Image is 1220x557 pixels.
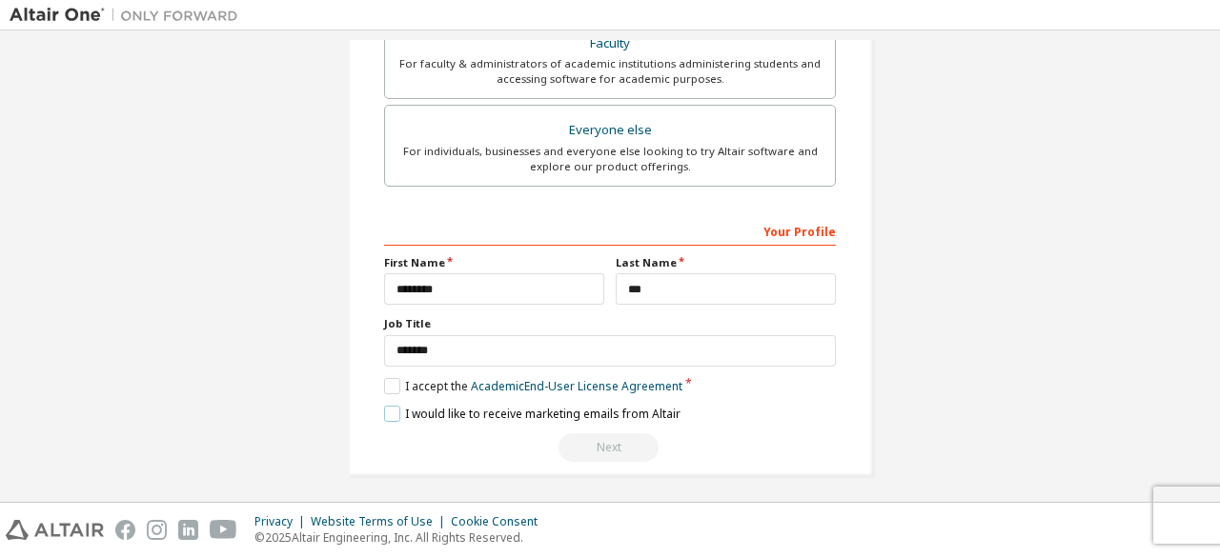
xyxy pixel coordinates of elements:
[451,514,549,529] div: Cookie Consent
[384,255,604,270] label: First Name
[396,30,823,57] div: Faculty
[384,406,681,422] label: I would like to receive marketing emails from Altair
[178,520,198,540] img: linkedin.svg
[396,117,823,144] div: Everyone else
[396,144,823,174] div: For individuals, businesses and everyone else looking to try Altair software and explore our prod...
[616,255,836,270] label: Last Name
[210,520,237,540] img: youtube.svg
[6,520,104,540] img: altair_logo.svg
[254,514,311,529] div: Privacy
[10,6,248,25] img: Altair One
[115,520,135,540] img: facebook.svg
[396,56,823,87] div: For faculty & administrators of academic institutions administering students and accessing softwa...
[254,529,549,546] p: © 2025 Altair Engineering, Inc. All Rights Reserved.
[384,433,836,462] div: Email already exists
[384,316,836,331] label: Job Title
[471,378,682,394] a: Academic End-User License Agreement
[147,520,167,540] img: instagram.svg
[384,215,836,246] div: Your Profile
[384,378,682,394] label: I accept the
[311,514,451,529] div: Website Terms of Use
